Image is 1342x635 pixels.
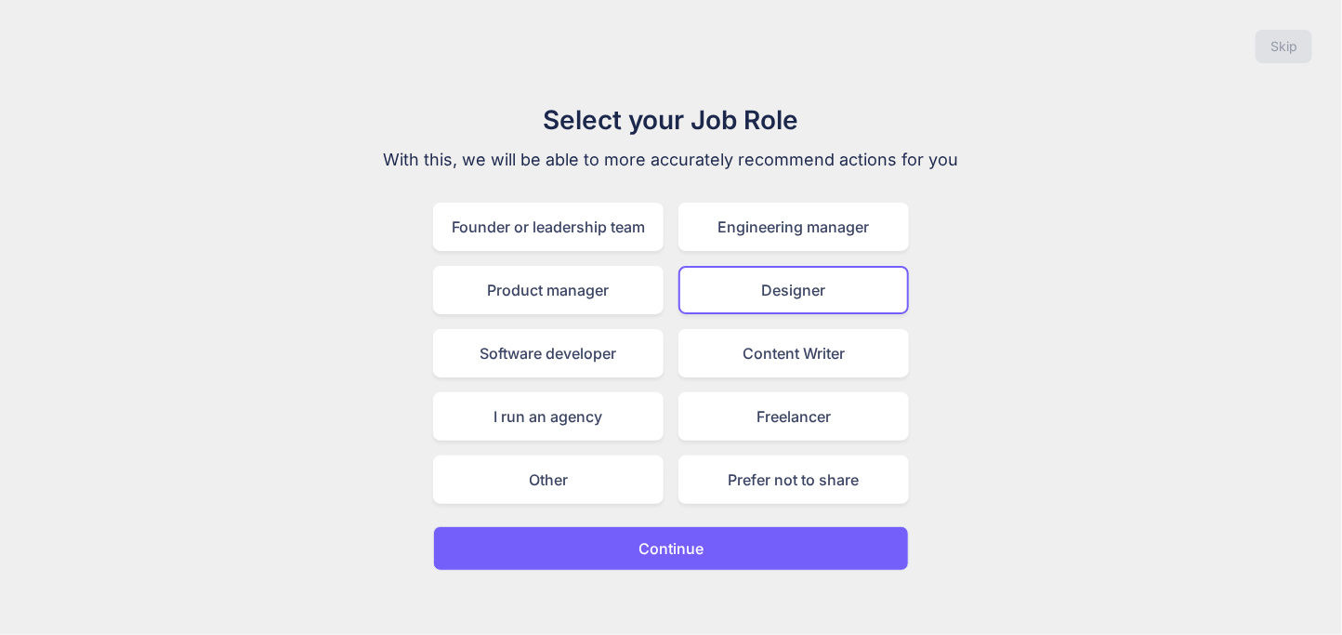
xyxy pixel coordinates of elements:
div: Prefer not to share [678,456,909,504]
div: Content Writer [678,329,909,377]
div: Other [433,456,664,504]
p: With this, we will be able to more accurately recommend actions for you [359,147,983,173]
div: I run an agency [433,392,664,441]
div: Engineering manager [678,203,909,251]
div: Product manager [433,266,664,314]
h1: Select your Job Role [359,100,983,139]
div: Freelancer [678,392,909,441]
button: Skip [1256,30,1312,63]
div: Software developer [433,329,664,377]
button: Continue [433,526,909,571]
p: Continue [638,537,704,560]
div: Designer [678,266,909,314]
div: Founder or leadership team [433,203,664,251]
